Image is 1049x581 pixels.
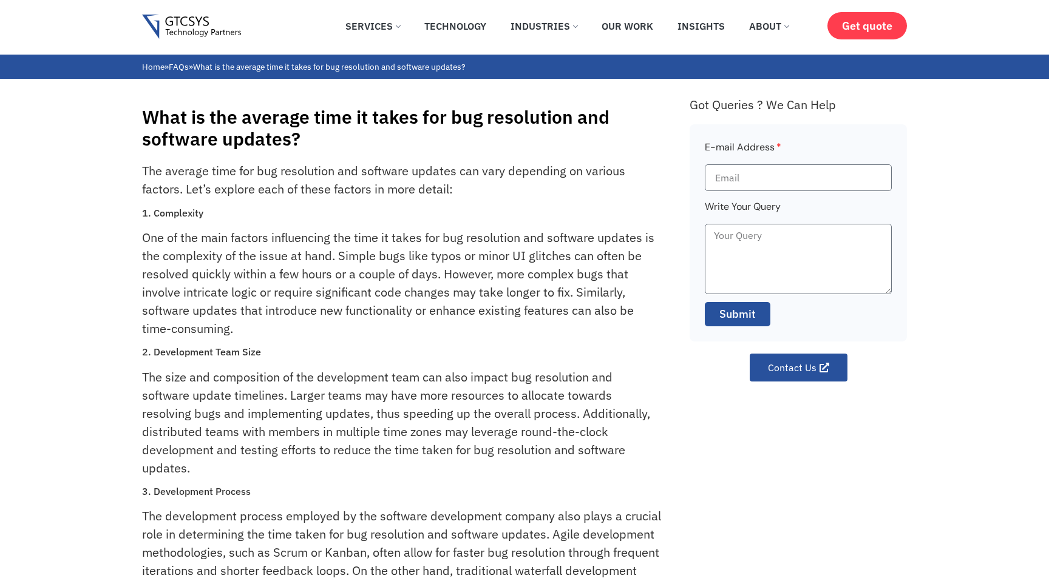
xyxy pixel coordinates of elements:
h3: 3. Development Process [142,486,662,497]
p: One of the main factors influencing the time it takes for bug resolution and software updates is ... [142,229,662,338]
a: Insights [668,13,734,39]
a: Get quote [827,12,907,39]
input: Email [705,164,892,191]
a: Our Work [592,13,662,39]
span: » » [142,61,465,72]
a: Home [142,61,165,72]
iframe: chat widget [974,505,1049,563]
img: Gtcsys logo [142,15,241,39]
a: FAQs [169,61,189,72]
a: Services [336,13,409,39]
a: About [740,13,798,39]
button: Submit [705,302,770,326]
span: Get quote [842,19,892,32]
a: Technology [415,13,495,39]
a: Industries [501,13,586,39]
span: Contact Us [768,363,816,372]
a: Contact Us [750,354,847,381]
h1: What is the average time it takes for bug resolution and software updates? [142,106,677,150]
label: Write Your Query [705,199,781,224]
label: E-mail Address [705,139,781,164]
span: What is the average time it takes for bug resolution and software updates? [193,61,465,72]
form: Faq Form [705,139,892,334]
p: The average time for bug resolution and software updates can vary depending on various factors. L... [142,162,662,198]
div: Got Queries ? We Can Help [690,97,907,112]
h3: 2. Development Team Size [142,346,662,358]
p: The size and composition of the development team can also impact bug resolution and software upda... [142,368,662,477]
span: Submit [719,306,756,322]
h3: 1. Complexity [142,207,662,219]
